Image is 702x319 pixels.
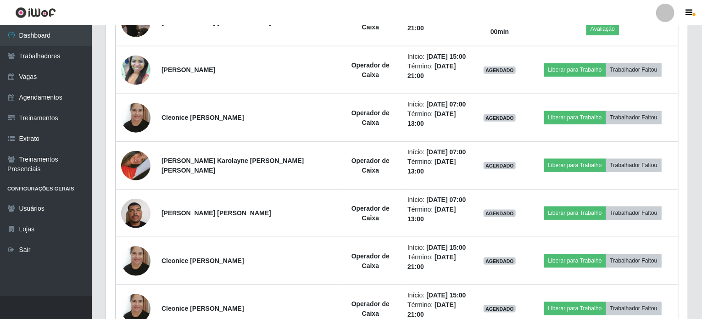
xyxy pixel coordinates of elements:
[407,62,467,81] li: Término:
[407,291,467,300] li: Início:
[407,147,467,157] li: Início:
[426,244,466,251] time: [DATE] 15:00
[351,252,390,269] strong: Operador de Caixa
[162,157,304,174] strong: [PERSON_NAME] Karolayne [PERSON_NAME] [PERSON_NAME]
[351,157,390,174] strong: Operador de Caixa
[586,22,619,35] button: Avaliação
[484,257,516,265] span: AGENDADO
[544,207,606,219] button: Liberar para Trabalho
[351,14,390,31] strong: Operador de Caixa
[606,302,662,315] button: Trabalhador Faltou
[407,195,467,205] li: Início:
[162,66,215,73] strong: [PERSON_NAME]
[407,243,467,252] li: Início:
[606,111,662,124] button: Trabalhador Faltou
[407,157,467,176] li: Término:
[351,109,390,126] strong: Operador de Caixa
[544,254,606,267] button: Liberar para Trabalho
[484,67,516,74] span: AGENDADO
[351,300,390,317] strong: Operador de Caixa
[426,101,466,108] time: [DATE] 07:00
[121,44,150,96] img: 1650687338616.jpeg
[407,205,467,224] li: Término:
[407,252,467,272] li: Término:
[426,291,466,299] time: [DATE] 15:00
[484,162,516,169] span: AGENDADO
[351,62,390,78] strong: Operador de Caixa
[484,305,516,313] span: AGENDADO
[606,254,662,267] button: Trabalhador Faltou
[121,194,150,233] img: 1744328731304.jpeg
[407,109,467,129] li: Término:
[162,305,244,312] strong: Cleonice [PERSON_NAME]
[351,205,390,222] strong: Operador de Caixa
[606,63,662,76] button: Trabalhador Faltou
[407,100,467,109] li: Início:
[162,257,244,264] strong: Cleonice [PERSON_NAME]
[121,241,150,280] img: 1727450734629.jpeg
[544,111,606,124] button: Liberar para Trabalho
[544,63,606,76] button: Liberar para Trabalho
[606,159,662,172] button: Trabalhador Faltou
[121,140,150,192] img: 1732041144811.jpeg
[426,148,466,156] time: [DATE] 07:00
[426,53,466,60] time: [DATE] 15:00
[162,114,244,121] strong: Cleonice [PERSON_NAME]
[162,209,271,217] strong: [PERSON_NAME] [PERSON_NAME]
[544,159,606,172] button: Liberar para Trabalho
[484,210,516,217] span: AGENDADO
[484,114,516,122] span: AGENDADO
[407,52,467,62] li: Início:
[15,7,56,18] img: CoreUI Logo
[606,207,662,219] button: Trabalhador Faltou
[121,98,150,137] img: 1727450734629.jpeg
[426,196,466,203] time: [DATE] 07:00
[544,302,606,315] button: Liberar para Trabalho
